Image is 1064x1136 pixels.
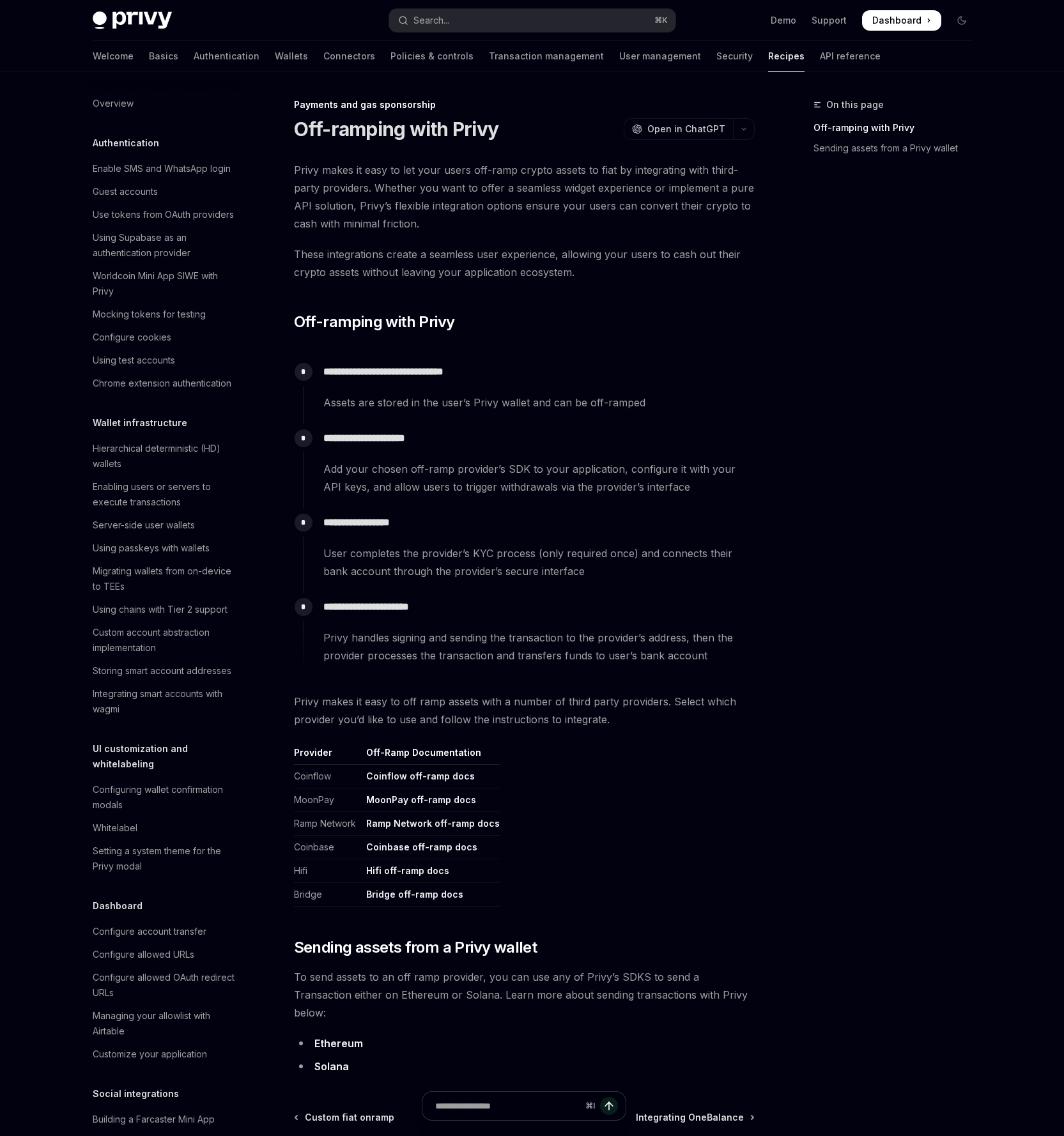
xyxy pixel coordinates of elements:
button: Open search [389,9,675,32]
span: ⌘ K [654,15,668,26]
h5: UI customization and whitelabeling [93,741,246,772]
input: Ask a question... [435,1092,580,1120]
div: Payments and gas sponsorship [294,98,755,111]
div: Integrating smart accounts with wagmi [93,686,238,717]
span: User completes the provider’s KYC process (only required once) and connects their bank account th... [323,544,754,580]
span: Privy makes it easy to let your users off-ramp crypto assets to fiat by integrating with third-pa... [294,161,755,233]
div: Custom account abstraction implementation [93,625,238,656]
a: Enable SMS and WhatsApp login [82,157,246,180]
span: Add your chosen off-ramp provider’s SDK to your application, configure it with your API keys, and... [323,460,754,496]
a: Managing your allowlist with Airtable [82,1004,246,1043]
a: MoonPay off-ramp docs [366,794,476,806]
a: Customize your application [82,1043,246,1066]
td: Bridge [294,883,361,907]
div: Using test accounts [93,353,175,368]
a: Server-side user wallets [82,514,246,537]
div: Guest accounts [93,184,158,199]
td: MoonPay [294,788,361,812]
div: Configure allowed URLs [93,947,194,962]
span: Privy makes it easy to off ramp assets with a number of third party providers. Select which provi... [294,693,755,728]
a: Welcome [93,41,134,72]
a: Enabling users or servers to execute transactions [82,475,246,514]
span: Dashboard [872,14,921,27]
div: Whitelabel [93,820,137,836]
a: Using chains with Tier 2 support [82,598,246,621]
div: Migrating wallets from on-device to TEEs [93,564,238,594]
a: Guest accounts [82,180,246,203]
a: Using test accounts [82,349,246,372]
a: User management [619,41,701,72]
a: Coinbase off-ramp docs [366,841,477,853]
a: Worldcoin Mini App SIWE with Privy [82,265,246,303]
a: Sending assets from a Privy wallet [813,138,982,158]
span: To send assets to an off ramp provider, you can use any of Privy’s SDKS to send a Transaction eit... [294,968,755,1022]
div: Configure allowed OAuth redirect URLs [93,970,238,1001]
td: Coinbase [294,836,361,859]
h1: Off-ramping with Privy [294,118,499,141]
div: Enabling users or servers to execute transactions [93,479,238,510]
a: Connectors [323,41,375,72]
span: Off-ramping with Privy [294,312,455,332]
a: Bridge off-ramp docs [366,889,463,900]
a: Configure allowed URLs [82,943,246,966]
div: Search... [413,13,449,28]
div: Building a Farcaster Mini App [93,1112,215,1127]
a: Overview [82,92,246,115]
div: Customize your application [93,1047,207,1062]
button: Toggle dark mode [952,10,972,31]
div: Hierarchical deterministic (HD) wallets [93,441,238,472]
a: Whitelabel [82,817,246,840]
div: Configure cookies [93,330,171,345]
span: Privy handles signing and sending the transaction to the provider’s address, then the provider pr... [323,629,754,664]
th: Off-Ramp Documentation [361,746,500,765]
div: Use tokens from OAuth providers [93,207,234,222]
a: Dashboard [862,10,941,31]
div: Configure account transfer [93,924,206,939]
a: Setting a system theme for the Privy modal [82,840,246,878]
h5: Dashboard [93,898,143,914]
div: Using Supabase as an authentication provider [93,230,238,261]
div: Configuring wallet confirmation modals [93,782,238,813]
div: Overview [93,96,134,111]
div: Enable SMS and WhatsApp login [93,161,231,176]
a: Coinflow off-ramp docs [366,771,475,782]
a: Custom account abstraction implementation [82,621,246,659]
a: Wallets [275,41,308,72]
div: Storing smart account addresses [93,663,231,679]
a: Using Supabase as an authentication provider [82,226,246,265]
a: Security [716,41,753,72]
a: Mocking tokens for testing [82,303,246,326]
div: Setting a system theme for the Privy modal [93,843,238,874]
a: Using passkeys with wallets [82,537,246,560]
td: Hifi [294,859,361,883]
a: Support [812,14,847,27]
h5: Authentication [93,135,159,151]
a: Configuring wallet confirmation modals [82,778,246,817]
a: Storing smart account addresses [82,659,246,682]
th: Provider [294,746,361,765]
span: On this page [826,97,884,112]
a: Integrating smart accounts with wagmi [82,682,246,721]
div: Using chains with Tier 2 support [93,602,227,617]
span: Open in ChatGPT [647,123,725,135]
div: Using passkeys with wallets [93,541,210,556]
span: Assets are stored in the user’s Privy wallet and can be off-ramped [323,394,754,411]
a: Transaction management [489,41,604,72]
td: Coinflow [294,765,361,788]
span: These integrations create a seamless user experience, allowing your users to cash out their crypt... [294,245,755,281]
button: Send message [600,1097,618,1115]
div: Worldcoin Mini App SIWE with Privy [93,268,238,299]
a: Solana [314,1060,349,1073]
a: Migrating wallets from on-device to TEEs [82,560,246,598]
div: Chrome extension authentication [93,376,231,391]
button: Open in ChatGPT [624,118,733,140]
a: Ramp Network off-ramp docs [366,818,500,829]
a: Off-ramping with Privy [813,118,982,138]
a: Use tokens from OAuth providers [82,203,246,226]
a: Basics [149,41,178,72]
div: Server-side user wallets [93,518,195,533]
a: Configure allowed OAuth redirect URLs [82,966,246,1004]
a: Policies & controls [390,41,474,72]
a: Configure account transfer [82,920,246,943]
a: Chrome extension authentication [82,372,246,395]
